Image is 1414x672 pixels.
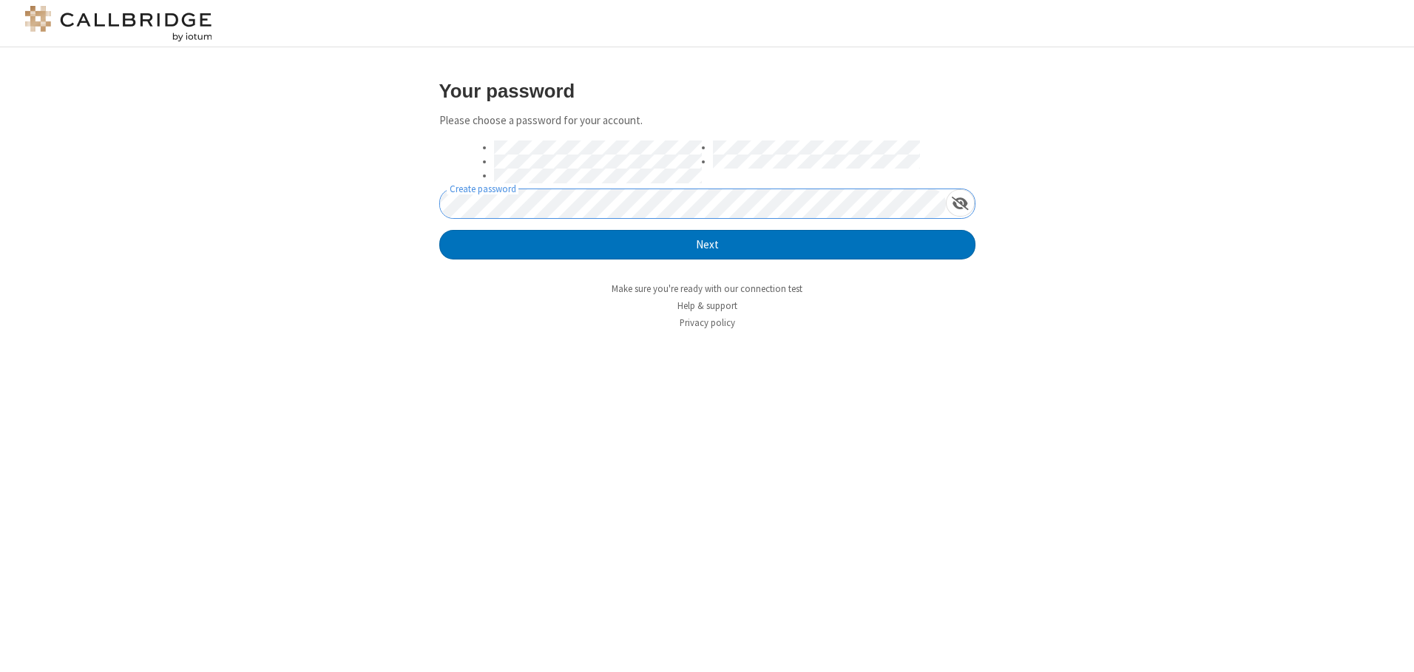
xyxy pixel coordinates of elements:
a: Make sure you're ready with our connection test [612,282,802,295]
input: Create password [440,189,946,218]
p: Please choose a password for your account. [439,112,975,129]
h3: Your password [439,81,975,101]
button: Next [439,230,975,259]
a: Help & support [677,299,737,312]
a: Privacy policy [680,316,735,329]
img: logo@2x.png [22,6,214,41]
div: Show password [946,189,975,217]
